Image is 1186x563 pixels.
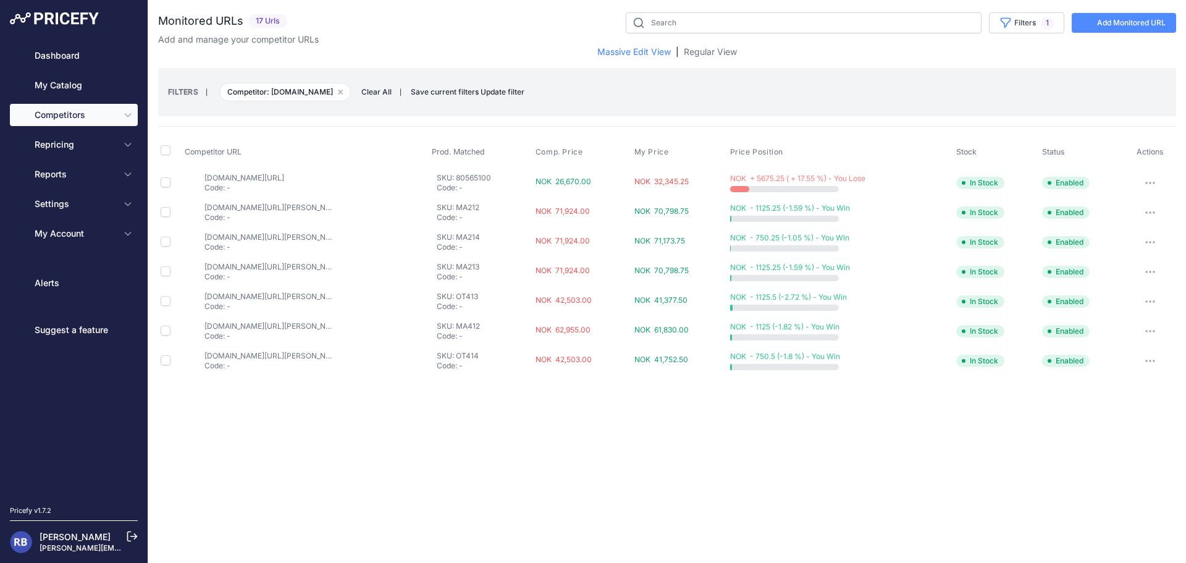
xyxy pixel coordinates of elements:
[1042,295,1090,308] span: Enabled
[730,263,850,272] span: NOK - 1125.25 (-1.59 %) - You Win
[626,12,982,33] input: Search
[536,147,583,157] span: Comp. Price
[158,12,243,30] h2: Monitored URLs
[634,177,689,186] span: NOK 32,345.25
[400,88,402,96] small: |
[204,213,333,222] p: Code: -
[1042,325,1090,337] span: Enabled
[40,531,111,542] a: [PERSON_NAME]
[10,74,138,96] a: My Catalog
[1041,17,1054,29] span: 1
[10,193,138,215] button: Settings
[437,302,531,311] p: Code: -
[437,351,531,361] p: SKU: OT414
[634,266,689,275] span: NOK 70,798.75
[536,206,590,216] span: NOK 71,924.00
[437,262,531,272] p: SKU: MA213
[536,295,592,305] span: NOK 42,503.00
[730,233,849,242] span: NOK - 750.25 (-1.05 %) - You Win
[730,292,847,302] span: NOK - 1125.5 (-2.72 %) - You Win
[634,147,669,157] span: My Price
[204,173,284,182] a: [DOMAIN_NAME][URL]
[437,183,531,193] p: Code: -
[437,361,531,371] p: Code: -
[437,321,531,331] p: SKU: MA412
[730,174,865,183] span: NOK + 5675.25 ( + 17.55 %) - You Lose
[989,12,1064,33] button: Filters1
[204,321,404,331] a: [DOMAIN_NAME][URL][PERSON_NAME][PERSON_NAME]
[10,44,138,67] a: Dashboard
[204,331,333,341] p: Code: -
[481,87,524,96] span: Update filter
[168,87,198,96] small: FILTERS
[956,147,977,156] span: Stock
[10,12,99,25] img: Pricefy Logo
[35,168,116,180] span: Reports
[730,322,839,331] span: NOK - 1125 (-1.82 %) - You Win
[536,177,591,186] span: NOK 26,670.00
[204,183,284,193] p: Code: -
[35,138,116,151] span: Repricing
[10,104,138,126] button: Competitors
[634,325,689,334] span: NOK 61,830.00
[536,236,590,245] span: NOK 71,924.00
[956,266,1004,278] span: In Stock
[956,355,1004,367] span: In Stock
[411,87,479,96] span: Save current filters
[730,203,850,213] span: NOK - 1125.25 (-1.59 %) - You Win
[1042,355,1090,367] span: Enabled
[437,203,531,213] p: SKU: MA212
[437,292,531,302] p: SKU: OT413
[204,351,344,360] a: [DOMAIN_NAME][URL][PERSON_NAME]
[437,173,531,183] p: SKU: 80565100
[204,262,344,271] a: [DOMAIN_NAME][URL][PERSON_NAME]
[204,272,333,282] p: Code: -
[536,266,590,275] span: NOK 71,924.00
[597,46,671,58] a: Massive Edit View
[634,295,688,305] span: NOK 41,377.50
[437,242,531,252] p: Code: -
[204,361,333,371] p: Code: -
[437,272,531,282] p: Code: -
[676,46,679,58] span: |
[536,147,586,157] button: Comp. Price
[10,272,138,294] a: Alerts
[730,147,786,157] button: Price Position
[35,109,116,121] span: Competitors
[10,44,138,491] nav: Sidebar
[536,355,592,364] span: NOK 42,503.00
[158,33,319,46] p: Add and manage your competitor URLs
[437,232,531,242] p: SKU: MA214
[35,227,116,240] span: My Account
[730,352,840,361] span: NOK - 750.5 (-1.8 %) - You Win
[634,147,671,157] button: My Price
[956,177,1004,189] span: In Stock
[10,163,138,185] button: Reports
[35,198,116,210] span: Settings
[437,213,531,222] p: Code: -
[634,355,688,364] span: NOK 41,752.50
[1042,177,1090,189] span: Enabled
[536,325,591,334] span: NOK 62,955.00
[355,86,398,98] button: Clear All
[1072,13,1176,33] a: Add Monitored URL
[204,203,344,212] a: [DOMAIN_NAME][URL][PERSON_NAME]
[1042,206,1090,219] span: Enabled
[204,292,344,301] a: [DOMAIN_NAME][URL][PERSON_NAME]
[956,295,1004,308] span: In Stock
[10,506,51,516] div: Pricefy v1.7.2
[10,222,138,245] button: My Account
[956,325,1004,337] span: In Stock
[437,331,531,341] p: Code: -
[10,319,138,341] a: Suggest a feature
[684,46,737,58] a: Regular View
[10,133,138,156] button: Repricing
[198,88,215,96] small: |
[204,232,344,242] a: [DOMAIN_NAME][URL][PERSON_NAME]
[248,14,287,28] span: 17 Urls
[432,147,485,156] span: Prod. Matched
[204,242,333,252] p: Code: -
[219,83,351,101] span: Competitor: [DOMAIN_NAME]
[956,206,1004,219] span: In Stock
